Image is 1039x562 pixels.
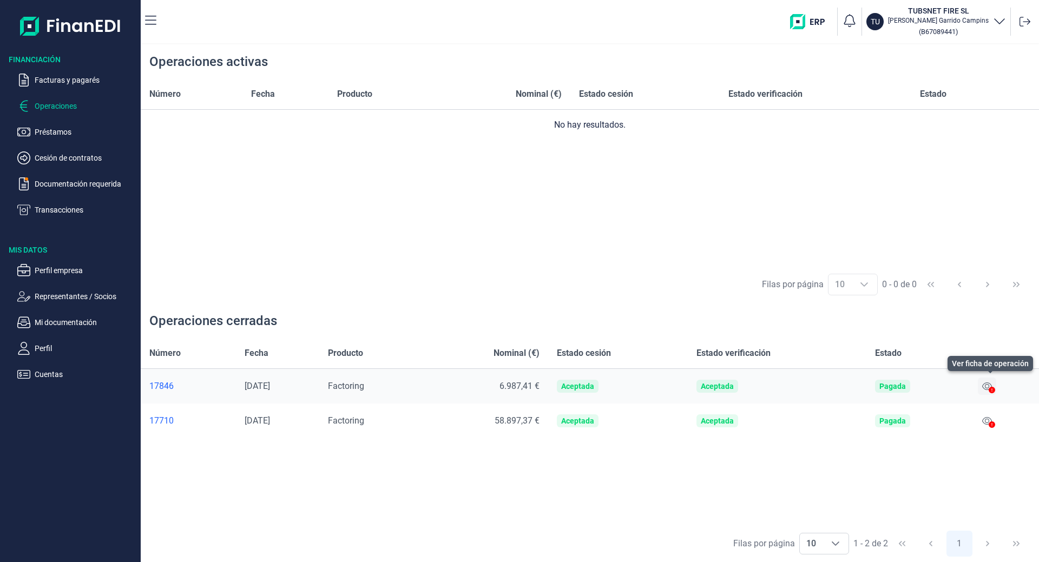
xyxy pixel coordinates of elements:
p: Transacciones [35,203,136,216]
button: Previous Page [918,531,944,557]
a: 17710 [149,415,227,426]
button: Cuentas [17,368,136,381]
span: Fecha [251,88,275,101]
span: Producto [328,347,363,360]
p: Documentación requerida [35,177,136,190]
img: erp [790,14,833,29]
span: Nominal (€) [516,88,562,101]
div: Aceptada [561,382,594,391]
p: Perfil empresa [35,264,136,277]
div: No hay resultados. [149,118,1030,131]
span: Número [149,347,181,360]
button: Perfil [17,342,136,355]
span: Estado cesión [557,347,611,360]
div: Pagada [879,382,906,391]
small: Copiar cif [919,28,958,36]
button: Perfil empresa [17,264,136,277]
div: Filas por página [762,278,824,291]
button: Last Page [1003,272,1029,297]
div: Choose [823,533,849,554]
span: Estado cesión [579,88,633,101]
a: 17846 [149,381,227,392]
div: Operaciones cerradas [149,312,277,329]
p: Representantes / Socios [35,290,136,303]
span: Nominal (€) [494,347,540,360]
button: First Page [889,531,915,557]
button: TUTUBSNET FIRE SL[PERSON_NAME] Garrido Campins(B67089441) [866,5,1006,38]
p: TU [871,16,880,27]
button: Mi documentación [17,316,136,329]
button: Last Page [1003,531,1029,557]
div: Aceptada [701,382,734,391]
span: 10 [800,533,823,554]
span: 58.897,37 € [495,415,540,426]
p: Cesión de contratos [35,151,136,164]
button: Transacciones [17,203,136,216]
button: Next Page [975,531,1001,557]
div: [DATE] [245,415,311,426]
span: Fecha [245,347,268,360]
p: Mi documentación [35,316,136,329]
div: Aceptada [561,416,594,425]
p: Operaciones [35,100,136,113]
button: Representantes / Socios [17,290,136,303]
p: Facturas y pagarés [35,74,136,87]
p: Cuentas [35,368,136,381]
span: Número [149,88,181,101]
button: Préstamos [17,125,136,138]
button: Previous Page [946,272,972,297]
span: Estado [875,347,902,360]
span: Estado verificación [696,347,771,360]
span: 0 - 0 de 0 [882,280,917,289]
span: Estado [920,88,946,101]
div: Filas por página [733,537,795,550]
div: Aceptada [701,416,734,425]
span: Producto [337,88,372,101]
button: First Page [918,272,944,297]
div: Choose [851,274,877,295]
span: Estado verificación [728,88,803,101]
h3: TUBSNET FIRE SL [888,5,989,16]
p: [PERSON_NAME] Garrido Campins [888,16,989,25]
button: Documentación requerida [17,177,136,190]
div: [DATE] [245,381,311,392]
img: Logo de aplicación [20,9,121,43]
button: Operaciones [17,100,136,113]
div: Operaciones activas [149,53,268,70]
span: 6.987,41 € [499,381,540,391]
span: Factoring [328,381,364,391]
button: Facturas y pagarés [17,74,136,87]
button: Cesión de contratos [17,151,136,164]
span: Factoring [328,415,364,426]
div: Pagada [879,416,906,425]
button: Next Page [975,272,1001,297]
span: 1 - 2 de 2 [853,539,888,548]
button: Page 1 [946,531,972,557]
p: Perfil [35,342,136,355]
p: Préstamos [35,125,136,138]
